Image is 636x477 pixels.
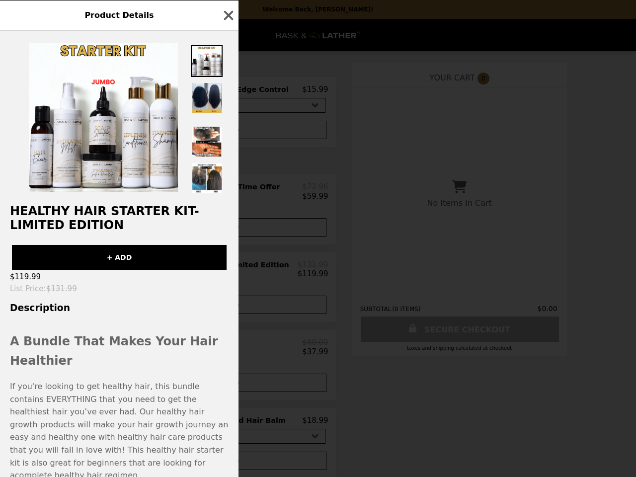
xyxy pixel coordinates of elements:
[12,245,227,270] button: + ADD
[191,162,223,194] img: Thumbnail 5
[191,82,223,114] img: Thumbnail 2
[46,284,77,293] span: $131.99
[191,119,223,121] img: Thumbnail 3
[191,126,223,158] img: Thumbnail 4
[29,43,178,192] img: Default Title
[10,332,229,370] h2: A Bundle That Makes Your Hair Healthier
[191,45,223,77] img: Thumbnail 1
[84,10,154,20] span: Product Details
